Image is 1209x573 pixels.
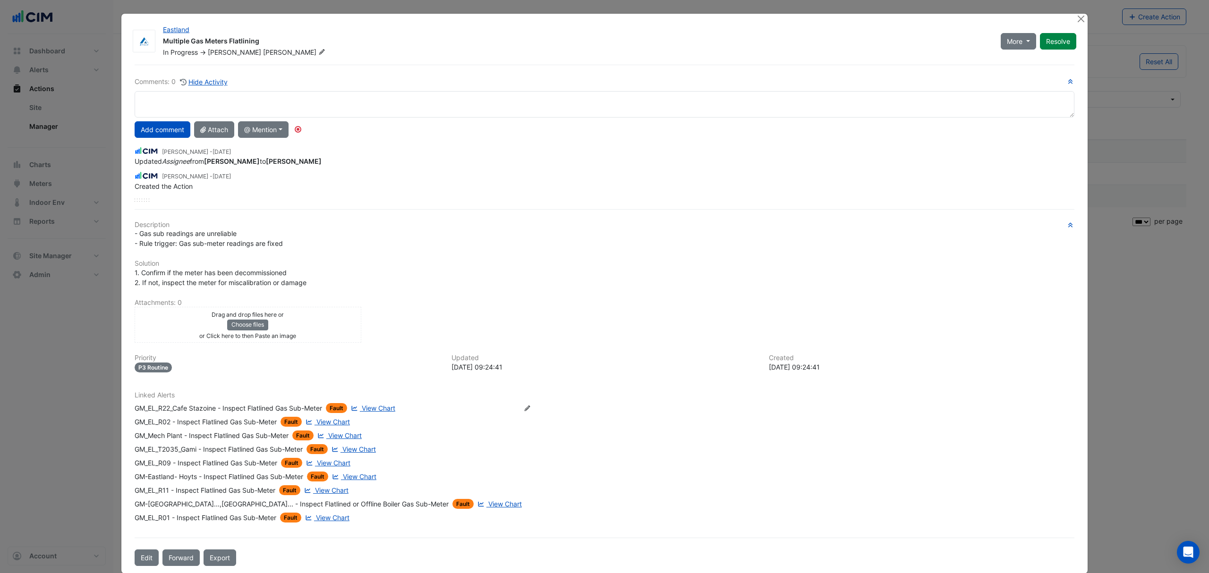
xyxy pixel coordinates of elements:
[263,48,327,57] span: [PERSON_NAME]
[304,417,350,427] a: View Chart
[281,458,302,468] span: Fault
[135,485,275,495] div: GM_EL_R11 - Inspect Flatlined Gas Sub-Meter
[451,362,757,372] div: [DATE] 09:24:41
[1007,36,1022,46] span: More
[135,549,159,566] button: Edit
[524,405,531,412] fa-icon: Edit Linked Alerts
[227,320,268,330] button: Choose files
[362,404,395,412] span: View Chart
[163,36,989,48] div: Multiple Gas Meters Flatlining
[162,157,190,165] em: Assignee
[199,332,296,339] small: or Click here to then Paste an image
[342,445,376,453] span: View Chart
[1040,33,1076,50] button: Resolve
[135,76,228,87] div: Comments: 0
[315,486,349,494] span: View Chart
[135,299,1074,307] h6: Attachments: 0
[135,146,158,156] img: CIM
[316,418,350,426] span: View Chart
[349,403,395,413] a: View Chart
[315,430,362,440] a: View Chart
[162,549,200,566] button: Forward
[330,444,376,454] a: View Chart
[135,458,277,468] div: GM_EL_R09 - Inspect Flatlined Gas Sub-Meter
[135,229,283,247] span: - Gas sub readings are unreliable - Rule trigger: Gas sub-meter readings are fixed
[488,500,522,508] span: View Chart
[194,121,234,138] button: Attach
[238,121,289,138] button: @ Mention
[133,37,155,46] img: Airmaster Australia
[292,430,314,440] span: Fault
[204,157,260,165] strong: [PERSON_NAME]
[213,148,231,155] span: 2025-08-20 13:38:34
[135,430,289,440] div: GM_Mech Plant - Inspect Flatlined Gas Sub-Meter
[1076,14,1086,24] button: Close
[208,48,261,56] span: [PERSON_NAME]
[304,458,350,468] a: View Chart
[317,459,350,467] span: View Chart
[343,472,376,480] span: View Chart
[162,172,231,181] small: [PERSON_NAME] -
[135,170,158,181] img: CIM
[135,403,322,413] div: GM_EL_R22_Cafe Stazoine - Inspect Flatlined Gas Sub-Meter
[135,269,307,286] span: 1. Confirm if the meter has been decommissioned 2. If not, inspect the meter for miscalibration o...
[330,472,376,481] a: View Chart
[135,472,303,481] div: GM-Eastland- Hoyts - Inspect Flatlined Gas Sub-Meter
[307,444,328,454] span: Fault
[303,513,349,522] a: View Chart
[1177,541,1200,564] div: Open Intercom Messenger
[135,444,303,454] div: GM_EL_T2035_Gami - Inspect Flatlined Gas Sub-Meter
[302,485,349,495] a: View Chart
[135,499,449,509] div: GM-[GEOGRAPHIC_DATA]...,[GEOGRAPHIC_DATA]... - Inspect Flatlined or Offline Boiler Gas Sub-Meter
[213,173,231,180] span: 2025-08-15 09:24:41
[769,354,1074,362] h6: Created
[326,403,347,413] span: Fault
[135,362,172,372] div: P3 Routine
[769,362,1074,372] div: [DATE] 09:24:41
[163,25,189,34] a: Eastland
[162,148,231,156] small: [PERSON_NAME] -
[266,157,322,165] strong: [PERSON_NAME]
[1001,33,1036,50] button: More
[135,121,190,138] button: Add comment
[200,48,206,56] span: ->
[316,514,349,522] span: View Chart
[294,125,302,134] div: Tooltip anchor
[328,431,362,439] span: View Chart
[452,499,474,509] span: Fault
[135,157,322,165] span: Updated from to
[204,549,236,566] a: Export
[279,485,300,495] span: Fault
[307,472,328,481] span: Fault
[135,221,1074,229] h6: Description
[135,391,1074,399] h6: Linked Alerts
[135,417,277,427] div: GM_EL_R02 - Inspect Flatlined Gas Sub-Meter
[451,354,757,362] h6: Updated
[476,499,522,509] a: View Chart
[163,48,198,56] span: In Progress
[280,513,301,522] span: Fault
[281,417,302,427] span: Fault
[212,311,284,318] small: Drag and drop files here or
[135,182,193,190] span: Created the Action
[135,260,1074,268] h6: Solution
[135,354,440,362] h6: Priority
[135,513,276,522] div: GM_EL_R01 - Inspect Flatlined Gas Sub-Meter
[179,76,228,87] button: Hide Activity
